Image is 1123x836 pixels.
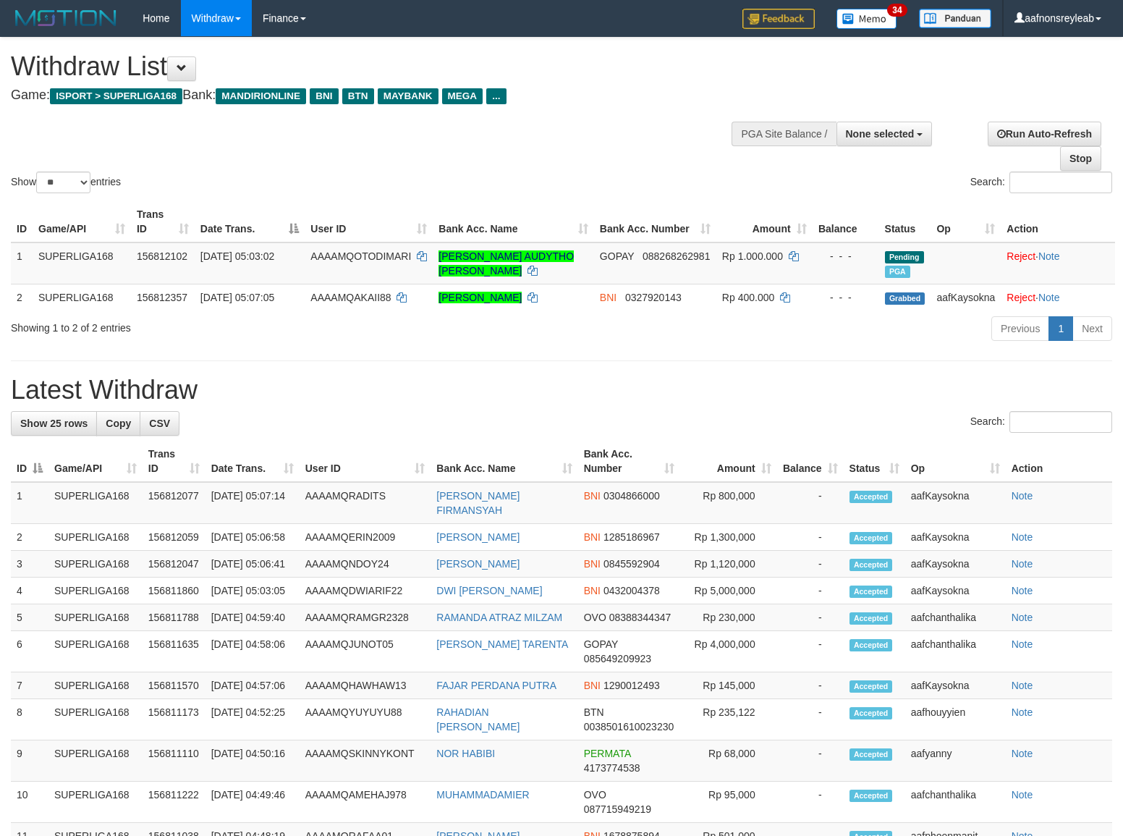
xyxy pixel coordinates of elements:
span: 156812357 [137,292,187,303]
td: - [777,699,844,740]
a: Note [1012,748,1033,759]
span: BNI [584,585,601,596]
td: aafhouyyien [905,699,1006,740]
span: [DATE] 05:07:05 [200,292,274,303]
td: [DATE] 05:03:05 [205,578,300,604]
span: OVO [584,789,606,801]
th: Bank Acc. Number: activate to sort column ascending [578,441,680,482]
span: Accepted [849,680,893,693]
td: [DATE] 04:49:46 [205,782,300,823]
th: Bank Acc. Number: activate to sort column ascending [594,201,716,242]
td: 9 [11,740,48,782]
label: Show entries [11,172,121,193]
td: aafyanny [905,740,1006,782]
select: Showentries [36,172,90,193]
td: Rp 4,000,000 [680,631,777,672]
td: Rp 5,000,000 [680,578,777,604]
span: Copy [106,418,131,429]
th: Balance [813,201,879,242]
a: Note [1012,789,1033,801]
td: 156811788 [143,604,205,631]
a: Note [1012,680,1033,691]
th: Trans ID: activate to sort column ascending [131,201,195,242]
td: aafKaysokna [905,482,1006,524]
span: MEGA [442,88,483,104]
td: [DATE] 04:57:06 [205,672,300,699]
input: Search: [1009,172,1112,193]
span: None selected [846,128,915,140]
td: AAAAMQRADITS [300,482,431,524]
td: SUPERLIGA168 [48,782,143,823]
td: 1 [11,482,48,524]
th: User ID: activate to sort column ascending [300,441,431,482]
span: CSV [149,418,170,429]
span: Copy 1290012493 to clipboard [603,680,660,691]
th: Date Trans.: activate to sort column ascending [205,441,300,482]
a: [PERSON_NAME] [436,558,520,570]
label: Search: [970,172,1112,193]
span: Show 25 rows [20,418,88,429]
td: aafchanthalika [905,631,1006,672]
td: 156812059 [143,524,205,551]
span: GOPAY [584,638,618,650]
th: ID: activate to sort column descending [11,441,48,482]
span: Copy 0327920143 to clipboard [625,292,682,303]
span: Copy 0038501610023230 to clipboard [584,721,674,732]
a: MUHAMMADAMIER [436,789,529,801]
td: AAAAMQYUYUYU88 [300,699,431,740]
td: [DATE] 05:07:14 [205,482,300,524]
td: - [777,672,844,699]
a: Show 25 rows [11,411,97,436]
span: BNI [584,558,601,570]
span: Copy 087715949219 to clipboard [584,803,651,815]
td: 156812047 [143,551,205,578]
td: Rp 235,122 [680,699,777,740]
td: 156811635 [143,631,205,672]
span: Copy 1285186967 to clipboard [603,531,660,543]
td: - [777,782,844,823]
a: DWI [PERSON_NAME] [436,585,542,596]
img: Feedback.jpg [742,9,815,29]
a: Copy [96,411,140,436]
td: AAAAMQNDOY24 [300,551,431,578]
span: BNI [584,680,601,691]
td: 4 [11,578,48,604]
td: 8 [11,699,48,740]
td: 156811110 [143,740,205,782]
th: Op: activate to sort column ascending [905,441,1006,482]
a: RAMANDA ATRAZ MILZAM [436,612,562,623]
th: Balance: activate to sort column ascending [777,441,844,482]
td: AAAAMQHAWHAW13 [300,672,431,699]
a: FAJAR PERDANA PUTRA [436,680,556,691]
td: aafchanthalika [905,782,1006,823]
th: Status: activate to sort column ascending [844,441,905,482]
span: Copy 08388344347 to clipboard [609,612,671,623]
span: Accepted [849,612,893,625]
span: AAAAMQOTODIMARI [310,250,411,262]
a: Note [1012,638,1033,650]
th: Amount: activate to sort column ascending [680,441,777,482]
td: aafchanthalika [905,604,1006,631]
input: Search: [1009,411,1112,433]
td: - [777,524,844,551]
td: 5 [11,604,48,631]
td: [DATE] 04:50:16 [205,740,300,782]
span: BTN [342,88,374,104]
h4: Game: Bank: [11,88,734,103]
div: PGA Site Balance / [732,122,836,146]
span: BNI [310,88,338,104]
a: Reject [1007,250,1035,262]
th: ID [11,201,33,242]
a: RAHADIAN [PERSON_NAME] [436,706,520,732]
a: [PERSON_NAME] [438,292,522,303]
td: Rp 1,300,000 [680,524,777,551]
span: BNI [584,531,601,543]
td: aafKaysokna [905,578,1006,604]
span: Accepted [849,639,893,651]
span: GOPAY [600,250,634,262]
td: SUPERLIGA168 [48,524,143,551]
td: 2 [11,524,48,551]
td: SUPERLIGA168 [48,740,143,782]
label: Search: [970,411,1112,433]
img: MOTION_logo.png [11,7,121,29]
